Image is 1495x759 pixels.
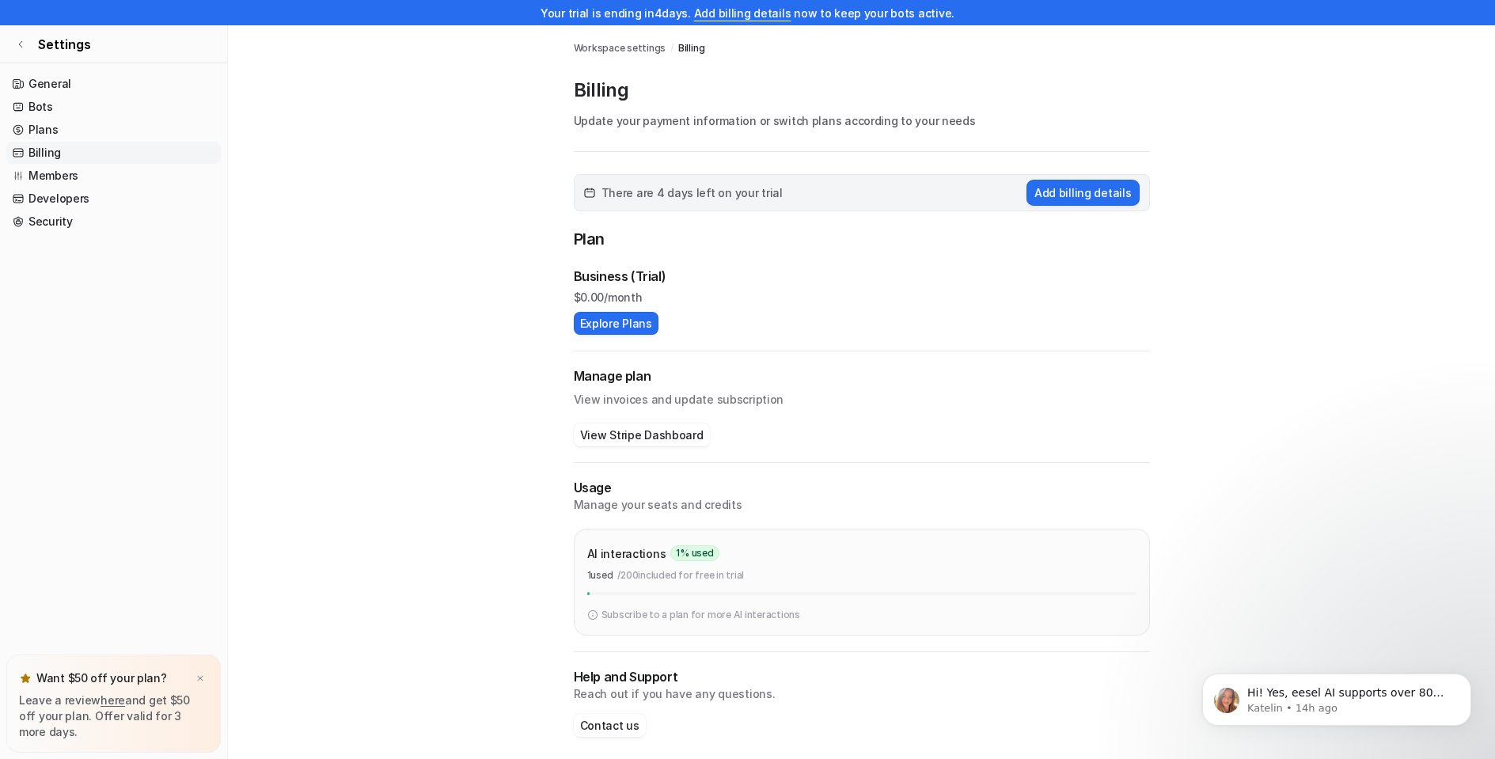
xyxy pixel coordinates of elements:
p: View invoices and update subscription [574,385,1150,408]
a: Billing [6,142,221,164]
p: Subscribe to a plan for more AI interactions [601,608,800,622]
p: AI interactions [587,545,666,562]
h2: Manage plan [574,367,1150,385]
a: Developers [6,188,221,210]
a: Add billing details [694,6,791,20]
p: Business (Trial) [574,267,666,286]
a: Workspace settings [574,41,666,55]
p: Plan [574,227,1150,254]
img: x [195,674,205,684]
button: Contact us [574,714,646,737]
p: Message from Katelin, sent 14h ago [69,61,273,75]
p: Manage your seats and credits [574,497,1150,513]
p: Leave a review and get $50 off your plan. Offer valid for 3 more days. [19,693,208,740]
iframe: Intercom notifications message [1178,640,1495,751]
button: View Stripe Dashboard [574,423,710,446]
span: / [670,41,674,55]
a: Members [6,165,221,187]
p: $ 0.00/month [574,289,1150,305]
img: star [19,672,32,685]
a: Plans [6,119,221,141]
span: There are 4 days left on your trial [601,184,783,201]
p: / 200 included for free in trial [617,568,744,583]
a: Bots [6,96,221,118]
p: Update your payment information or switch plans according to your needs [574,112,1150,129]
p: Reach out if you have any questions. [574,686,1150,702]
a: General [6,73,221,95]
span: Settings [38,35,91,54]
a: here [101,693,125,707]
button: Explore Plans [574,312,658,335]
img: calender-icon.svg [584,188,595,199]
a: Security [6,211,221,233]
span: Hi! Yes, eesel AI supports over 80 languages and is able to understand and respond to messages in... [69,46,271,200]
button: Add billing details [1026,180,1140,206]
p: Usage [574,479,1150,497]
p: Billing [574,78,1150,103]
p: Want $50 off your plan? [36,670,167,686]
p: 1 used [587,568,613,583]
span: 1 % used [670,545,719,561]
p: Help and Support [574,668,1150,686]
a: Billing [678,41,704,55]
